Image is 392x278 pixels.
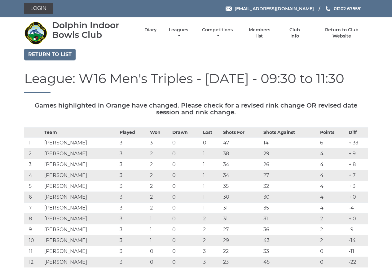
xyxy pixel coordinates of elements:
[118,170,148,181] td: 3
[319,203,347,214] td: 4
[24,102,368,116] h5: Games highlighted in Orange have changed. Please check for a revised rink change OR revised date ...
[319,170,347,181] td: 4
[148,148,171,159] td: 2
[347,235,368,246] td: -14
[171,159,201,170] td: 0
[171,181,201,192] td: 0
[262,148,319,159] td: 29
[171,203,201,214] td: 0
[201,224,222,235] td: 2
[118,192,148,203] td: 3
[222,181,262,192] td: 35
[24,214,43,224] td: 8
[24,246,43,257] td: 11
[319,235,347,246] td: 2
[43,246,118,257] td: [PERSON_NAME]
[319,246,347,257] td: 0
[118,138,148,148] td: 3
[43,224,118,235] td: [PERSON_NAME]
[118,203,148,214] td: 3
[319,148,347,159] td: 4
[262,224,319,235] td: 36
[171,192,201,203] td: 0
[148,246,171,257] td: 0
[118,246,148,257] td: 3
[171,257,201,268] td: 0
[171,138,201,148] td: 0
[148,128,171,138] th: Won
[43,257,118,268] td: [PERSON_NAME]
[347,214,368,224] td: + 0
[222,148,262,159] td: 38
[148,159,171,170] td: 2
[222,159,262,170] td: 34
[262,159,319,170] td: 26
[201,159,222,170] td: 1
[43,128,118,138] th: Team
[43,192,118,203] td: [PERSON_NAME]
[144,27,156,33] a: Diary
[171,128,201,138] th: Drawn
[347,192,368,203] td: + 0
[347,203,368,214] td: -4
[201,181,222,192] td: 1
[262,235,319,246] td: 43
[171,170,201,181] td: 0
[325,5,362,12] a: Phone us 01202 675551
[171,214,201,224] td: 0
[262,192,319,203] td: 30
[171,148,201,159] td: 0
[43,148,118,159] td: [PERSON_NAME]
[319,138,347,148] td: 6
[43,181,118,192] td: [PERSON_NAME]
[262,128,319,138] th: Shots Against
[201,203,222,214] td: 1
[171,235,201,246] td: 0
[334,6,362,11] span: 01202 675551
[118,128,148,138] th: Played
[148,170,171,181] td: 2
[118,235,148,246] td: 3
[148,181,171,192] td: 2
[43,170,118,181] td: [PERSON_NAME]
[118,257,148,268] td: 3
[201,214,222,224] td: 2
[201,138,222,148] td: 0
[201,257,222,268] td: 3
[201,128,222,138] th: Lost
[148,214,171,224] td: 1
[222,257,262,268] td: 23
[319,181,347,192] td: 4
[43,138,118,148] td: [PERSON_NAME]
[347,224,368,235] td: -9
[347,181,368,192] td: + 3
[118,181,148,192] td: 3
[319,214,347,224] td: 2
[222,246,262,257] td: 22
[24,257,43,268] td: 12
[43,203,118,214] td: [PERSON_NAME]
[24,159,43,170] td: 3
[319,159,347,170] td: 4
[167,27,190,39] a: Leagues
[262,214,319,224] td: 31
[24,138,43,148] td: 1
[43,214,118,224] td: [PERSON_NAME]
[262,203,319,214] td: 35
[222,138,262,148] td: 47
[24,49,76,60] a: Return to list
[222,192,262,203] td: 30
[319,257,347,268] td: 0
[235,6,314,11] span: [EMAIL_ADDRESS][DOMAIN_NAME]
[118,224,148,235] td: 3
[201,235,222,246] td: 2
[347,159,368,170] td: + 8
[222,203,262,214] td: 31
[171,246,201,257] td: 0
[24,21,47,45] img: Dolphin Indoor Bowls Club
[347,148,368,159] td: + 9
[171,224,201,235] td: 0
[201,27,235,39] a: Competitions
[118,214,148,224] td: 3
[262,257,319,268] td: 45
